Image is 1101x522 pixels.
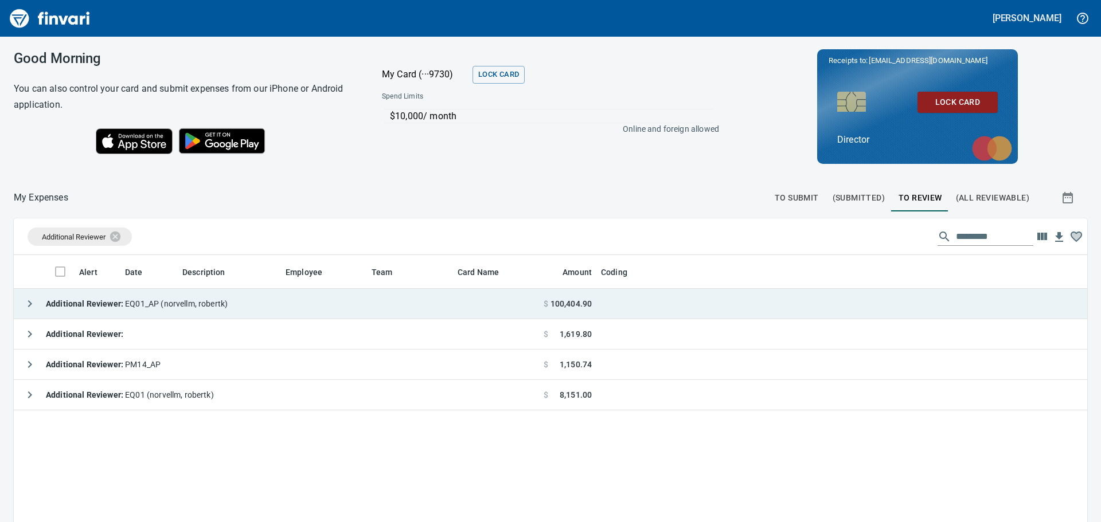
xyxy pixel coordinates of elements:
span: Team [372,265,393,279]
p: $10,000 / month [390,109,713,123]
span: $ [544,389,548,401]
span: 8,151.00 [560,389,592,401]
span: (Submitted) [833,191,885,205]
span: Coding [601,265,642,279]
img: mastercard.svg [966,130,1018,167]
span: Card Name [458,265,499,279]
button: Lock Card [918,92,998,113]
span: Employee [286,265,337,279]
span: [EMAIL_ADDRESS][DOMAIN_NAME] [868,55,988,66]
span: Card Name [458,265,514,279]
span: 1,150.74 [560,359,592,370]
p: My Expenses [14,191,68,205]
span: Description [182,265,225,279]
img: Get it on Google Play [173,122,271,160]
span: PM14_AP [46,360,161,369]
span: Spend Limits [382,91,570,103]
img: Download on the App Store [96,128,173,154]
button: Column choices favorited. Click to reset to default [1068,228,1085,245]
h3: Good Morning [14,50,353,66]
h5: [PERSON_NAME] [993,12,1061,24]
p: Online and foreign allowed [373,123,719,135]
span: $ [544,298,548,309]
p: My Card (···9730) [382,68,468,81]
nav: breadcrumb [14,191,68,205]
span: To Submit [775,191,819,205]
img: Finvari [7,5,93,32]
span: 1,619.80 [560,328,592,340]
button: Lock Card [473,66,525,84]
span: Employee [286,265,322,279]
span: (All Reviewable) [956,191,1029,205]
span: Additional Reviewer [42,233,106,241]
span: Amount [563,265,592,279]
strong: Additional Reviewer : [46,390,125,399]
button: Download Table [1051,229,1068,246]
span: Description [182,265,240,279]
button: Show transactions within a particular date range [1051,184,1087,211]
span: Lock Card [478,68,519,81]
span: 100,404.90 [550,298,592,309]
span: EQ01_AP (norvellm, robertk) [46,299,228,308]
h6: You can also control your card and submit expenses from our iPhone or Android application. [14,81,353,113]
span: $ [544,359,548,370]
span: Alert [79,265,97,279]
span: EQ01 (norvellm, robertk) [46,390,214,399]
span: Alert [79,265,112,279]
span: Coding [601,265,627,279]
span: Team [372,265,408,279]
p: Director [837,133,998,147]
span: Lock Card [927,95,989,109]
span: Date [125,265,143,279]
div: Additional Reviewer [28,227,132,246]
span: Date [125,265,158,279]
strong: Additional Reviewer : [46,329,123,339]
p: Receipts to: [829,55,1006,66]
button: Choose columns to display [1033,228,1051,245]
strong: Additional Reviewer : [46,360,125,369]
span: Amount [548,265,592,279]
span: To Review [899,191,942,205]
button: [PERSON_NAME] [990,9,1064,27]
span: $ [544,328,548,340]
strong: Additional Reviewer : [46,299,125,308]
